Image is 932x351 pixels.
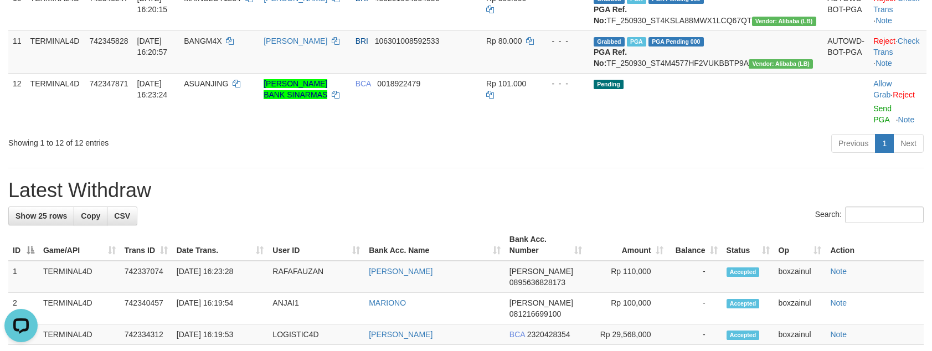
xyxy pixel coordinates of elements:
span: [PERSON_NAME] [509,267,573,276]
th: Balance: activate to sort column ascending [668,229,722,261]
td: LOGISTIC4D [268,324,364,345]
th: ID: activate to sort column descending [8,229,39,261]
td: 2 [8,293,39,324]
a: [PERSON_NAME] BANK SINARMAS [264,79,327,99]
button: Open LiveChat chat widget [4,4,38,38]
th: Bank Acc. Number: activate to sort column ascending [505,229,586,261]
td: boxzainul [774,261,826,293]
input: Search: [845,207,924,223]
a: Send PGA [873,104,892,124]
span: Vendor URL: https://dashboard.q2checkout.com/secure [749,59,813,69]
th: Op: activate to sort column ascending [774,229,826,261]
td: - [668,324,722,345]
span: Copy 0895636828173 to clipboard [509,278,565,287]
a: Note [876,16,892,25]
td: · · [869,30,926,73]
th: Status: activate to sort column ascending [722,229,774,261]
span: 742347871 [89,79,128,88]
td: ANJAI1 [268,293,364,324]
span: PGA Pending [648,37,704,47]
span: Grabbed [594,37,625,47]
th: Trans ID: activate to sort column ascending [120,229,172,261]
a: Note [830,330,847,339]
td: - [668,293,722,324]
a: Copy [74,207,107,225]
td: TF_250930_ST4M4577HF2VUKBBTP9A [589,30,823,73]
div: - - - [543,35,585,47]
span: Copy 106301008592533 to clipboard [375,37,440,45]
td: TERMINAL4D [39,261,120,293]
span: [PERSON_NAME] [509,298,573,307]
span: BRI [356,37,368,45]
td: 1 [8,261,39,293]
span: ASUANJING [184,79,228,88]
span: BCA [509,330,525,339]
span: CSV [114,211,130,220]
td: 742334312 [120,324,172,345]
span: 742345828 [89,37,128,45]
span: BANGM4X [184,37,222,45]
a: CSV [107,207,137,225]
span: Accepted [727,299,760,308]
td: 742340457 [120,293,172,324]
span: Vendor URL: https://dashboard.q2checkout.com/secure [752,17,816,26]
th: User ID: activate to sort column ascending [268,229,364,261]
th: Date Trans.: activate to sort column ascending [172,229,269,261]
span: BCA [356,79,371,88]
div: - - - [543,78,585,89]
td: 11 [8,30,26,73]
a: Note [876,59,892,68]
span: Pending [594,80,624,89]
a: Reject [873,37,895,45]
span: [DATE] 16:20:57 [137,37,168,56]
span: Copy 081216699100 to clipboard [509,309,561,318]
h1: Latest Withdraw [8,179,924,202]
a: [PERSON_NAME] [369,267,432,276]
td: TERMINAL4D [39,324,120,345]
th: Bank Acc. Name: activate to sort column ascending [364,229,505,261]
td: TERMINAL4D [26,30,85,73]
td: [DATE] 16:23:28 [172,261,269,293]
th: Game/API: activate to sort column ascending [39,229,120,261]
a: 1 [875,134,894,153]
td: 12 [8,73,26,130]
span: · [873,79,893,99]
td: [DATE] 16:19:53 [172,324,269,345]
a: Reject [893,90,915,99]
td: TERMINAL4D [39,293,120,324]
th: Action [826,229,924,261]
a: Note [830,267,847,276]
b: PGA Ref. No: [594,48,627,68]
a: MARIONO [369,298,406,307]
th: Amount: activate to sort column ascending [586,229,668,261]
span: Rp 80.000 [486,37,522,45]
td: 742337074 [120,261,172,293]
div: Showing 1 to 12 of 12 entries [8,133,380,148]
a: Check Trans [873,37,919,56]
td: boxzainul [774,324,826,345]
td: - [668,261,722,293]
b: PGA Ref. No: [594,5,627,25]
span: Accepted [727,331,760,340]
a: Note [898,115,915,124]
td: TERMINAL4D [26,73,85,130]
td: Rp 100,000 [586,293,668,324]
span: [DATE] 16:23:24 [137,79,168,99]
a: Next [893,134,924,153]
td: · [869,73,926,130]
span: Copy 0018922479 to clipboard [377,79,420,88]
a: Previous [831,134,876,153]
a: Note [830,298,847,307]
span: Rp 101.000 [486,79,526,88]
span: Show 25 rows [16,211,67,220]
td: Rp 110,000 [586,261,668,293]
span: Accepted [727,267,760,277]
span: Copy [81,211,100,220]
a: [PERSON_NAME] [369,330,432,339]
a: Show 25 rows [8,207,74,225]
td: boxzainul [774,293,826,324]
span: Marked by boxzainul [627,37,646,47]
td: [DATE] 16:19:54 [172,293,269,324]
a: [PERSON_NAME] [264,37,327,45]
td: RAFAFAUZAN [268,261,364,293]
